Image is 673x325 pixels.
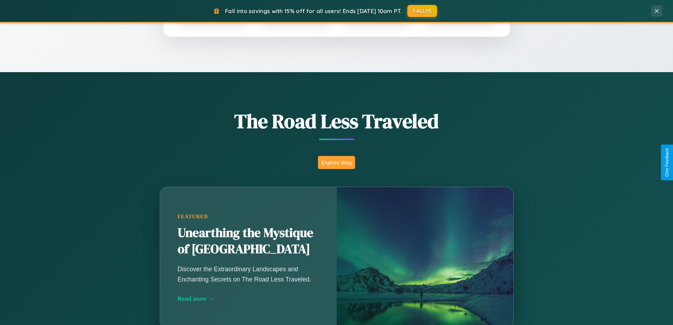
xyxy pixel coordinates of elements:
span: Fall into savings with 15% off for all users! Ends [DATE] 10am PT. [225,7,402,14]
button: Explore Blog [318,156,355,169]
div: Give Feedback [665,148,669,177]
h2: Unearthing the Mystique of [GEOGRAPHIC_DATA] [178,225,319,257]
h1: The Road Less Traveled [125,108,549,135]
div: Featured [178,214,319,220]
p: Discover the Extraordinary Landscapes and Enchanting Secrets on The Road Less Traveled. [178,264,319,284]
button: FALL15 [407,5,437,17]
div: Read more → [178,295,319,302]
